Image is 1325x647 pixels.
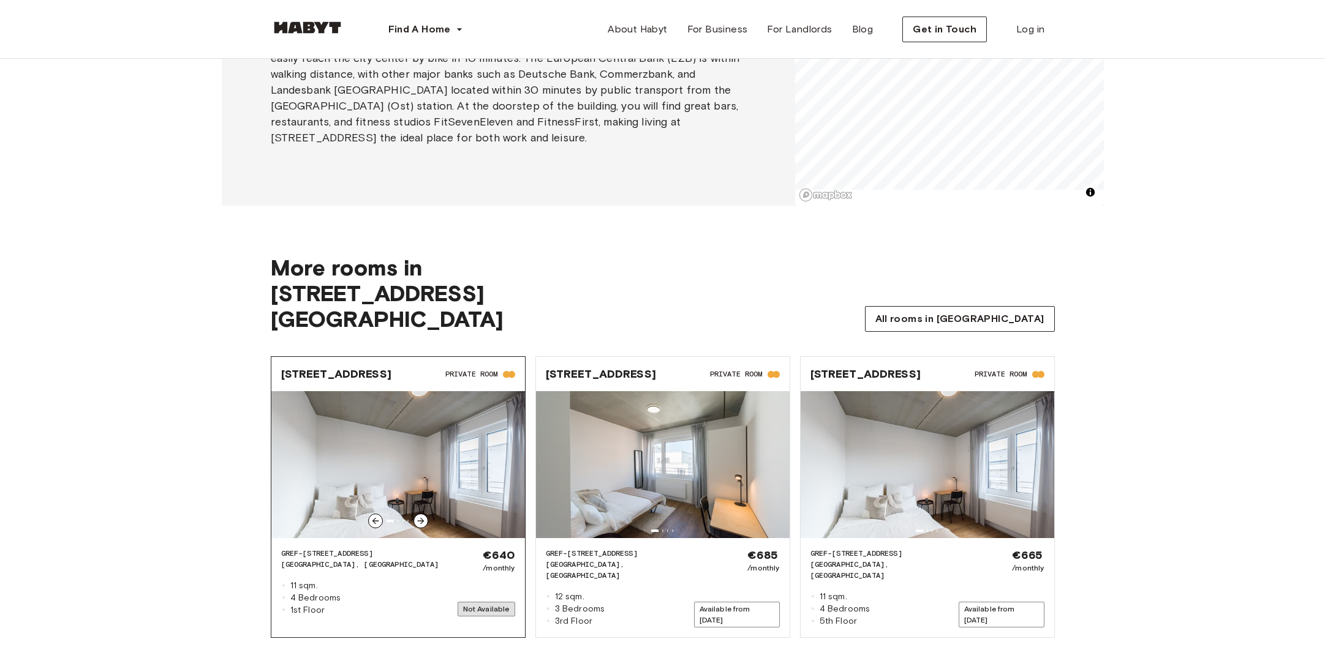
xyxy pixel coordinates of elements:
[281,580,285,592] span: ◽
[483,563,515,574] span: /monthly
[546,615,550,627] span: ◽
[281,367,391,381] span: [STREET_ADDRESS]
[1087,185,1094,199] span: Toggle attribution
[546,603,550,615] span: ◽
[483,548,515,563] span: €640
[536,357,790,637] a: [STREET_ADDRESS]Private RoomImage of the roomGREF-[STREET_ADDRESS][GEOGRAPHIC_DATA], [GEOGRAPHIC_...
[959,602,1044,627] span: Available from [DATE]
[810,615,815,627] span: ◽
[281,559,439,570] span: [GEOGRAPHIC_DATA], [GEOGRAPHIC_DATA]
[290,604,325,616] span: 1st Floor
[546,548,694,559] span: GREF-[STREET_ADDRESS]
[810,367,921,381] span: [STREET_ADDRESS]
[271,21,344,34] img: Habyt
[290,592,341,604] span: 4 Bedrooms
[913,22,976,37] span: Get in Touch
[608,22,667,37] span: About Habyt
[388,22,451,37] span: Find A Home
[710,368,763,380] span: Private Room
[555,603,605,615] span: 3 Bedrooms
[810,591,815,603] span: ◽
[810,559,959,581] span: [GEOGRAPHIC_DATA], [GEOGRAPHIC_DATA]
[546,591,550,603] span: ◽
[555,615,592,627] span: 3rd Floor
[678,17,758,42] a: For Business
[757,17,842,42] a: For Landlords
[820,591,847,603] span: 11 sqm.
[799,188,853,202] a: Mapbox logo
[865,306,1055,332] button: All rooms in [GEOGRAPHIC_DATA]
[902,17,987,42] button: Get in Touch
[445,368,498,380] span: Private Room
[810,548,959,559] span: GREF-[STREET_ADDRESS]
[1012,563,1044,574] span: /monthly
[747,563,779,574] span: /monthly
[810,603,815,615] span: ◽
[271,18,746,146] p: The up-and-coming Ostend area is home to the [GEOGRAPHIC_DATA], [PERSON_NAME][GEOGRAPHIC_DATA], a...
[1012,548,1044,563] span: €665
[598,17,677,42] a: About Habyt
[555,591,584,603] span: 12 sqm.
[290,580,318,592] span: 11 sqm.
[747,548,779,563] span: €685
[281,592,285,604] span: ◽
[546,367,656,381] span: [STREET_ADDRESS]
[281,604,285,616] span: ◽
[1016,22,1044,37] span: Log in
[842,17,883,42] a: Blog
[546,559,694,581] span: [GEOGRAPHIC_DATA], [GEOGRAPHIC_DATA]
[281,548,439,559] span: GREF-[STREET_ADDRESS]
[820,615,857,627] span: 5th Floor
[694,602,780,627] span: Available from [DATE]
[271,255,423,280] span: More rooms in
[536,391,790,538] img: Image of the room
[458,602,515,616] span: Not Available
[271,357,525,637] a: [STREET_ADDRESS]Private RoomImage of the roomGREF-[STREET_ADDRESS][GEOGRAPHIC_DATA], [GEOGRAPHIC_...
[767,22,832,37] span: For Landlords
[687,22,748,37] span: For Business
[271,280,663,332] span: [STREET_ADDRESS][GEOGRAPHIC_DATA]
[975,368,1027,380] span: Private Room
[820,603,870,615] span: 4 Bedrooms
[379,17,473,42] button: Find A Home
[852,22,874,37] span: Blog
[801,391,1054,538] img: Image of the room
[271,391,525,538] img: Image of the room
[1006,17,1054,42] a: Log in
[875,312,1044,326] span: All rooms in [GEOGRAPHIC_DATA]
[801,357,1054,637] a: [STREET_ADDRESS]Private RoomImage of the roomGREF-[STREET_ADDRESS][GEOGRAPHIC_DATA], [GEOGRAPHIC_...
